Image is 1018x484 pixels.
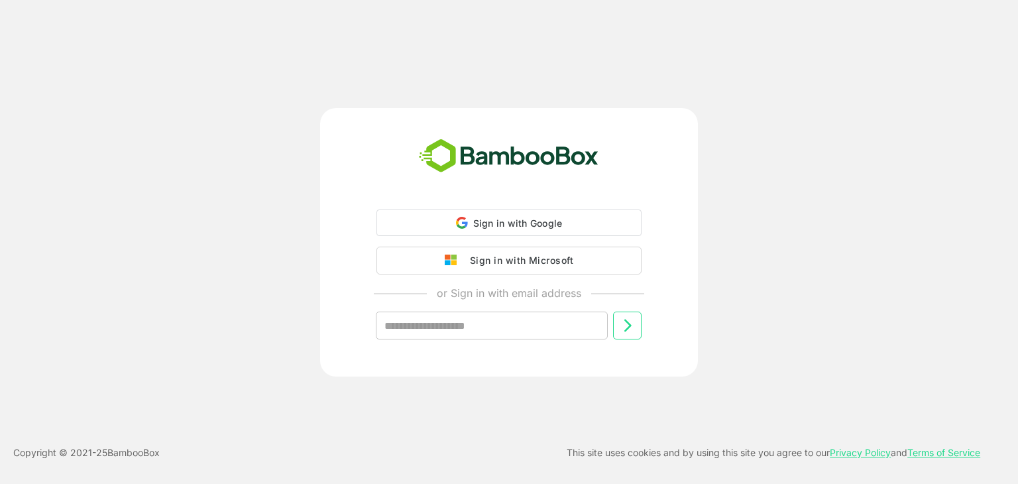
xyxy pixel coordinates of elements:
[376,210,642,236] div: Sign in with Google
[13,445,160,461] p: Copyright © 2021- 25 BambooBox
[463,252,573,269] div: Sign in with Microsoft
[567,445,980,461] p: This site uses cookies and by using this site you agree to our and
[376,247,642,274] button: Sign in with Microsoft
[445,255,463,267] img: google
[907,447,980,458] a: Terms of Service
[830,447,891,458] a: Privacy Policy
[473,217,563,229] span: Sign in with Google
[437,285,581,301] p: or Sign in with email address
[412,135,606,178] img: bamboobox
